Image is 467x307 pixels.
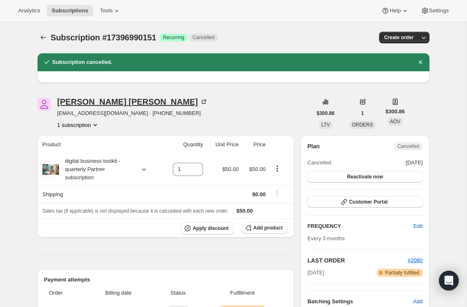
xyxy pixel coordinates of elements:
span: [EMAIL_ADDRESS][DOMAIN_NAME] · [PHONE_NUMBER] [57,109,208,117]
th: Quantity [161,136,205,154]
span: Help [389,7,401,14]
th: Price [241,136,268,154]
th: Shipping [38,185,162,203]
h2: LAST ORDER [307,256,408,265]
button: Help [376,5,414,16]
span: Cancelled [397,143,419,150]
span: Reactivate now [347,173,383,180]
span: Subscription #17396990151 [51,33,156,42]
span: 1 [361,110,364,117]
span: $300.86 [317,110,335,117]
button: Subscriptions [38,32,49,43]
div: [PERSON_NAME] [PERSON_NAME] [57,98,208,106]
span: Recurring [163,34,184,41]
span: Status [159,289,197,297]
span: Cancelled [307,159,331,167]
span: Subscriptions [52,7,88,14]
h6: Batching Settings [307,298,413,306]
span: Apply discount [193,225,229,232]
span: Add [413,298,422,306]
span: Analytics [18,7,40,14]
span: $300.86 [385,108,405,116]
span: ORDERS [352,122,373,128]
button: #2080 [408,256,422,265]
span: [DATE] [307,269,324,277]
span: $50.00 [249,166,266,172]
span: $0.00 [252,191,266,197]
span: Billing date [83,289,154,297]
button: Tools [95,5,126,16]
th: Product [38,136,162,154]
h2: Plan [307,142,320,150]
span: AOV [390,119,400,124]
span: Add product [253,225,283,231]
span: Customer Portal [349,199,387,205]
h2: Subscription cancelled. [52,58,113,66]
button: Edit [408,220,427,233]
span: Create order [384,34,413,41]
button: 1 [356,108,369,119]
h2: Payment attempts [44,276,288,284]
button: Reactivate now [307,171,422,183]
span: Every 3 months [307,235,344,241]
button: Analytics [13,5,45,16]
button: Customer Portal [307,196,422,208]
div: Open Intercom Messenger [439,271,459,291]
h2: FREQUENCY [307,222,413,230]
span: LTV [321,122,330,128]
span: Sales tax (if applicable) is not displayed because it is calculated with each new order. [42,208,229,214]
button: Add product [242,222,288,234]
span: Tools [100,7,113,14]
a: #2080 [408,257,422,263]
span: $50.00 [222,166,239,172]
button: Create order [379,32,418,43]
span: Fulfillment [202,289,283,297]
span: Cancelled [193,34,215,41]
div: digital business toolkit - quarterly Partner subscription [59,157,133,182]
button: Product actions [57,121,99,129]
button: Product actions [271,164,284,173]
button: $300.86 [312,108,340,119]
span: Edit [413,222,422,230]
span: [DATE] [406,159,423,167]
th: Order [44,284,81,302]
span: Partially fulfilled [385,270,419,276]
button: Subscriptions [47,5,93,16]
span: $50.00 [236,208,253,214]
th: Unit Price [205,136,241,154]
button: Settings [416,5,454,16]
span: Kim Tatum [38,98,51,111]
button: Apply discount [181,222,233,234]
span: Settings [429,7,449,14]
button: Dismiss notification [415,56,426,68]
button: Shipping actions [271,189,284,198]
